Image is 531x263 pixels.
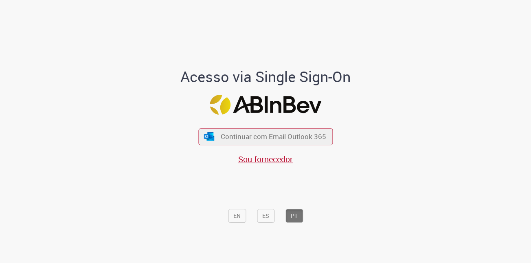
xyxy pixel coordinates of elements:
button: ES [257,209,274,223]
img: ícone Azure/Microsoft 360 [204,132,215,141]
a: Sou fornecedor [238,154,293,165]
span: Continuar com Email Outlook 365 [221,132,326,141]
button: PT [285,209,303,223]
img: Logo ABInBev [210,95,321,115]
button: ícone Azure/Microsoft 360 Continuar com Email Outlook 365 [198,128,333,145]
h1: Acesso via Single Sign-On [153,69,379,85]
button: EN [228,209,246,223]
